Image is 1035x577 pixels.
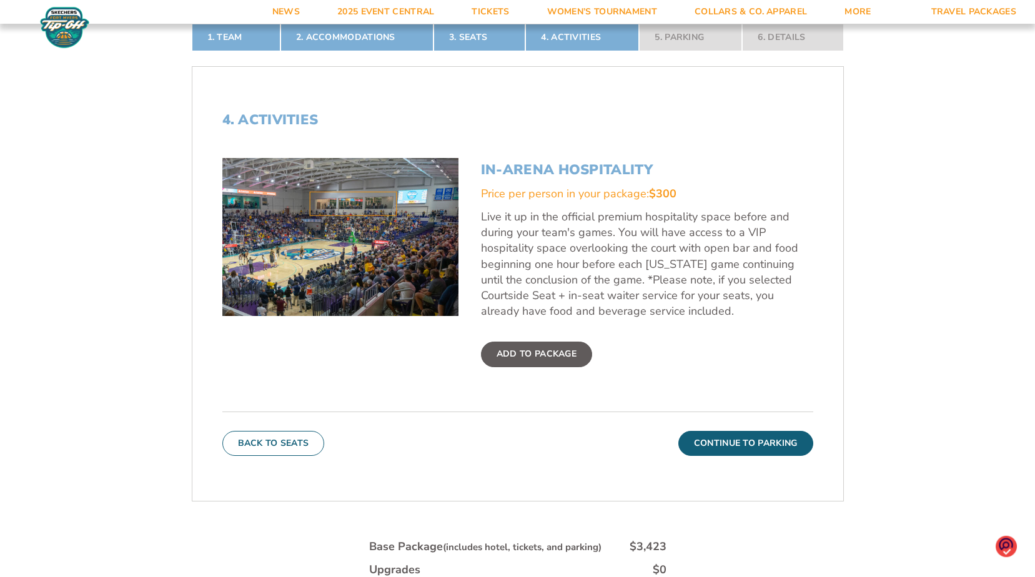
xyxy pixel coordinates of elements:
div: Base Package [369,539,602,555]
label: Add To Package [481,342,592,367]
span: $300 [649,186,676,201]
a: 1. Team [192,24,280,51]
div: Price per person in your package: [481,186,813,202]
a: 2. Accommodations [280,24,433,51]
button: Back To Seats [222,431,325,456]
img: Fort Myers Tip-Off [37,6,92,49]
div: $3,423 [630,539,666,555]
a: 3. Seats [433,24,525,51]
h2: 4. Activities [222,112,813,128]
img: o1IwAAAABJRU5ErkJggg== [996,535,1017,558]
p: Live it up in the official premium hospitality space before and during your team's games. You wil... [481,209,813,319]
small: (includes hotel, tickets, and parking) [443,541,602,553]
button: Continue To Parking [678,431,813,456]
img: In-Arena Hospitality [222,158,458,315]
h3: In-Arena Hospitality [481,162,813,178]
